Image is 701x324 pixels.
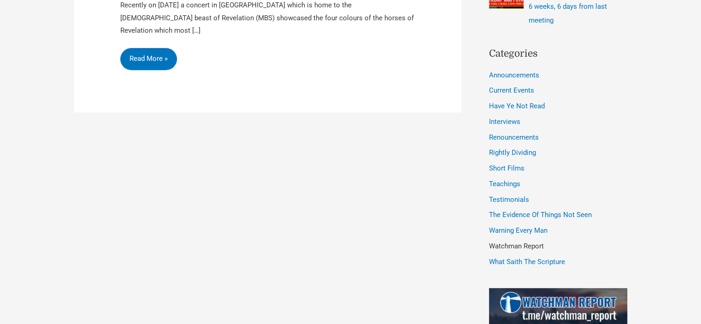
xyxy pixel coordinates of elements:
a: Teachings [489,180,520,188]
a: Current Events [489,86,534,94]
h2: Categories [489,47,627,61]
a: Renouncements [489,133,539,141]
a: Interviews [489,118,520,126]
a: Read More » [120,48,177,70]
a: Testimonials [489,195,529,204]
nav: Categories [489,68,627,269]
a: Short Films [489,164,524,172]
a: Warning Every Man [489,226,548,235]
a: Watchman Report [489,242,544,250]
a: What Saith The Scripture [489,258,565,266]
a: Have Ye Not Read [489,102,545,110]
a: The Evidence Of Things Not Seen [489,211,592,219]
a: Rightly Dividing [489,148,536,157]
a: Announcements [489,71,539,79]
